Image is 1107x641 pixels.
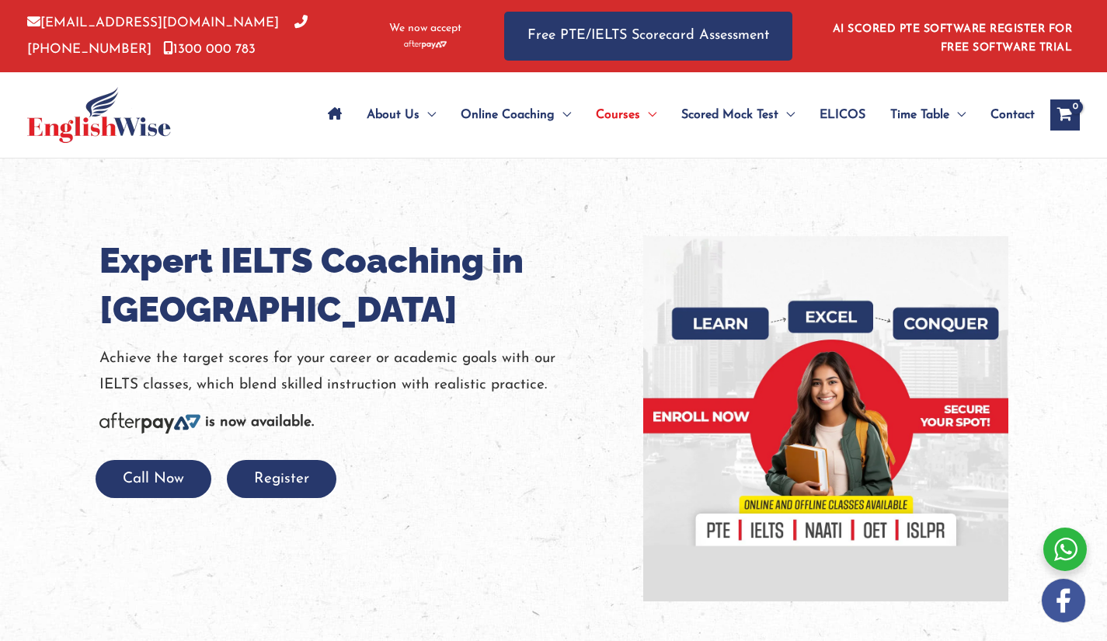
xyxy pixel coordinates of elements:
[681,88,778,142] span: Scored Mock Test
[367,88,419,142] span: About Us
[640,88,656,142] span: Menu Toggle
[1042,579,1085,622] img: white-facebook.png
[990,88,1035,142] span: Contact
[978,88,1035,142] a: Contact
[878,88,978,142] a: Time TableMenu Toggle
[949,88,966,142] span: Menu Toggle
[778,88,795,142] span: Menu Toggle
[27,16,308,55] a: [PHONE_NUMBER]
[227,472,336,486] a: Register
[404,40,447,49] img: Afterpay-Logo
[669,88,807,142] a: Scored Mock TestMenu Toggle
[555,88,571,142] span: Menu Toggle
[807,88,878,142] a: ELICOS
[890,88,949,142] span: Time Table
[96,472,211,486] a: Call Now
[227,460,336,498] button: Register
[823,11,1080,61] aside: Header Widget 1
[419,88,436,142] span: Menu Toggle
[27,87,171,143] img: cropped-ew-logo
[504,12,792,61] a: Free PTE/IELTS Scorecard Assessment
[820,88,865,142] span: ELICOS
[96,460,211,498] button: Call Now
[448,88,583,142] a: Online CoachingMenu Toggle
[583,88,669,142] a: CoursesMenu Toggle
[643,236,1008,601] img: banner-new-img
[461,88,555,142] span: Online Coaching
[205,415,314,430] b: is now available.
[315,88,1035,142] nav: Site Navigation: Main Menu
[99,413,200,434] img: Afterpay-Logo
[596,88,640,142] span: Courses
[99,346,620,398] p: Achieve the target scores for your career or academic goals with our IELTS classes, which blend s...
[833,23,1073,54] a: AI SCORED PTE SOFTWARE REGISTER FOR FREE SOFTWARE TRIAL
[27,16,279,30] a: [EMAIL_ADDRESS][DOMAIN_NAME]
[354,88,448,142] a: About UsMenu Toggle
[163,43,256,56] a: 1300 000 783
[1050,99,1080,131] a: View Shopping Cart, empty
[99,236,620,334] h1: Expert IELTS Coaching in [GEOGRAPHIC_DATA]
[389,21,461,37] span: We now accept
